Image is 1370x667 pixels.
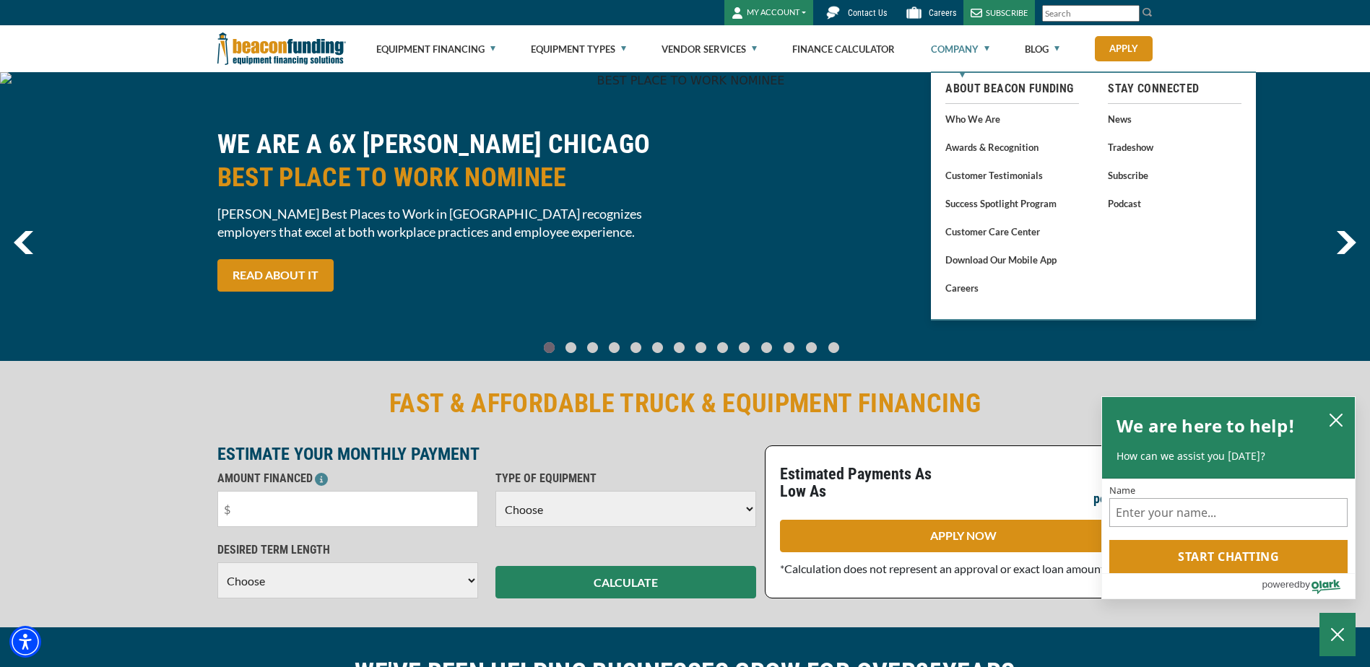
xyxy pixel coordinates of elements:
[825,341,843,354] a: Go To Slide 13
[217,491,478,527] input: $
[628,341,645,354] a: Go To Slide 4
[671,341,688,354] a: Go To Slide 6
[495,470,756,487] p: TYPE OF EQUIPMENT
[1262,575,1299,593] span: powered
[217,161,677,194] span: BEST PLACE TO WORK NOMINEE
[1042,5,1140,22] input: Search
[1109,540,1348,573] button: Start chatting
[14,231,33,254] a: previous
[1101,396,1356,600] div: olark chatbox
[1117,411,1295,440] h2: We are here to help!
[931,26,989,72] a: Company
[217,259,334,292] a: READ ABOUT IT
[217,387,1153,420] h2: FAST & AFFORDABLE TRUCK & EQUIPMENT FINANCING
[693,341,710,354] a: Go To Slide 7
[1336,231,1356,254] img: Right Navigator
[945,166,1079,184] a: Customer Testimonials
[541,341,558,354] a: Go To Slide 0
[1262,574,1355,598] a: Powered by Olark
[217,25,346,72] img: Beacon Funding Corporation logo
[736,341,753,354] a: Go To Slide 9
[780,520,1147,552] a: APPLY NOW
[780,341,798,354] a: Go To Slide 11
[780,466,955,500] p: Estimated Payments As Low As
[945,138,1079,156] a: Awards & Recognition
[531,26,626,72] a: Equipment Types
[1142,6,1153,18] img: Search
[606,341,623,354] a: Go To Slide 3
[563,341,580,354] a: Go To Slide 1
[802,341,820,354] a: Go To Slide 12
[1108,110,1241,128] a: News
[929,8,956,18] span: Careers
[217,541,478,559] p: DESIRED TERM LENGTH
[217,445,756,463] p: ESTIMATE YOUR MONTHLY PAYMENT
[758,341,776,354] a: Go To Slide 10
[1025,26,1059,72] a: Blog
[780,562,1107,575] span: *Calculation does not represent an approval or exact loan amount.
[217,470,478,487] p: AMOUNT FINANCED
[584,341,602,354] a: Go To Slide 2
[1117,449,1340,463] p: How can we assist you [DATE]?
[1108,80,1241,97] a: Stay Connected
[945,194,1079,212] a: Success Spotlight Program
[1095,36,1153,61] a: Apply
[1108,194,1241,212] a: Podcast
[1319,613,1356,656] button: Close Chatbox
[1124,8,1136,19] a: Clear search text
[792,26,895,72] a: Finance Calculator
[662,26,757,72] a: Vendor Services
[376,26,495,72] a: Equipment Financing
[9,626,41,658] div: Accessibility Menu
[1325,409,1348,430] button: close chatbox
[945,222,1079,240] a: Customer Care Center
[1109,486,1348,495] label: Name
[495,566,756,598] button: CALCULATE
[1108,138,1241,156] a: Tradeshow
[945,80,1079,97] a: About Beacon Funding
[649,341,667,354] a: Go To Slide 5
[14,231,33,254] img: Left Navigator
[848,8,887,18] span: Contact Us
[1093,490,1147,507] p: per month
[945,110,1079,128] a: Who We Are
[945,279,1079,297] a: Careers
[714,341,732,354] a: Go To Slide 8
[1108,166,1241,184] a: Subscribe
[945,250,1079,269] a: Download our Mobile App
[217,205,677,241] span: [PERSON_NAME] Best Places to Work in [GEOGRAPHIC_DATA] recognizes employers that excel at both wo...
[1300,575,1310,593] span: by
[1336,231,1356,254] a: next
[1109,498,1348,527] input: Name
[217,128,677,194] h2: WE ARE A 6X [PERSON_NAME] CHICAGO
